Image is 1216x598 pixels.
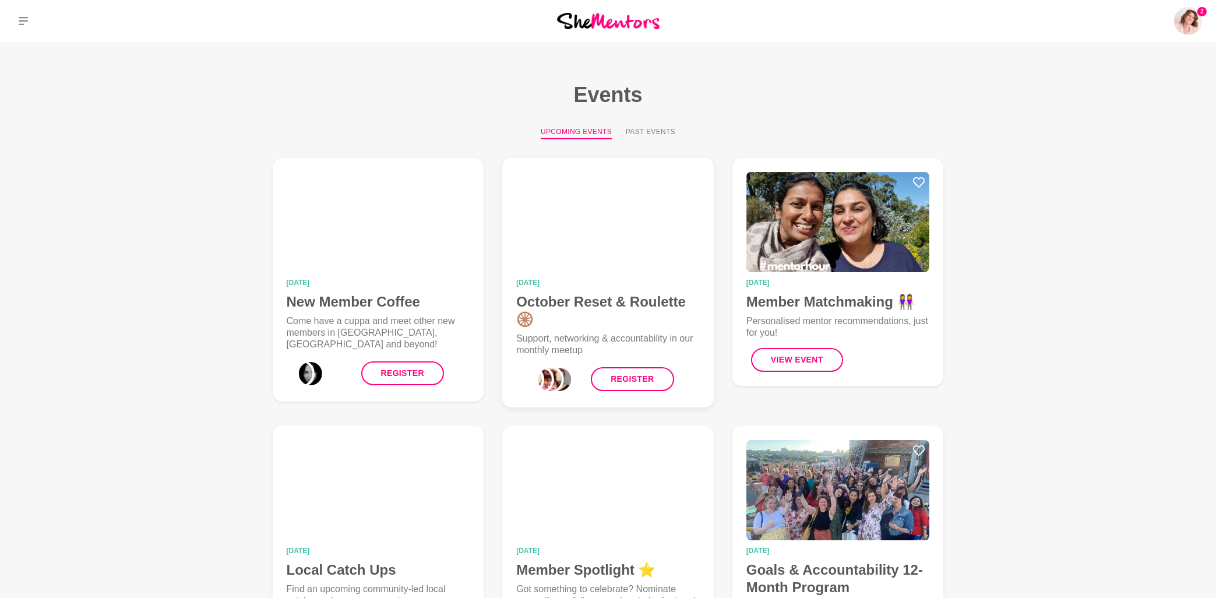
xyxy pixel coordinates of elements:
[746,440,930,540] img: Goals & Accountability 12-Month Program
[516,333,700,356] p: Support, networking & accountability in our monthly meetup
[626,126,675,139] button: Past Events
[746,172,930,272] img: Member Matchmaking 👭
[746,315,930,339] p: Personalised mentor recommendations, just for you!
[516,440,700,540] img: Member Spotlight ⭐
[746,293,930,311] h4: Member Matchmaking 👭
[746,279,930,286] time: [DATE]
[557,13,660,29] img: She Mentors Logo
[516,547,700,554] time: [DATE]
[526,365,554,393] div: 1_Ali Adey
[516,561,700,579] h4: Member Spotlight ⭐
[591,367,674,391] a: Register
[1197,7,1207,16] span: 2
[536,365,564,393] div: 2_Mel Stibbs
[732,158,944,386] a: Member Matchmaking 👭[DATE]Member Matchmaking 👭Personalised mentor recommendations, just for you!V...
[287,360,315,388] div: 0_Ali Adey
[287,293,470,311] h4: New Member Coffee
[1174,7,1202,35] a: Amanda Greenman2
[254,82,963,108] h1: Events
[287,279,470,286] time: [DATE]
[516,279,700,286] time: [DATE]
[746,561,930,596] h4: Goals & Accountability 12-Month Program
[751,348,843,372] button: View Event
[516,365,544,393] div: 0_Mariana Queiroz
[287,172,470,272] img: New Member Coffee
[502,158,714,407] a: October Reset & Roulette 🛞[DATE]October Reset & Roulette 🛞Support, networking & accountability in...
[287,315,470,350] p: Come have a cuppa and meet other new members in [GEOGRAPHIC_DATA], [GEOGRAPHIC_DATA] and beyond!
[296,360,324,388] div: 1_Donna English
[541,126,612,139] button: Upcoming Events
[516,293,700,328] h4: October Reset & Roulette 🛞
[287,547,470,554] time: [DATE]
[287,561,470,579] h4: Local Catch Ups
[516,172,700,272] img: October Reset & Roulette 🛞
[546,365,574,393] div: 3_Ruth Slade
[746,547,930,554] time: [DATE]
[273,158,484,402] a: New Member Coffee[DATE]New Member CoffeeCome have a cuppa and meet other new members in [GEOGRAPH...
[361,361,444,385] a: Register
[287,440,470,540] img: Local Catch Ups
[1174,7,1202,35] img: Amanda Greenman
